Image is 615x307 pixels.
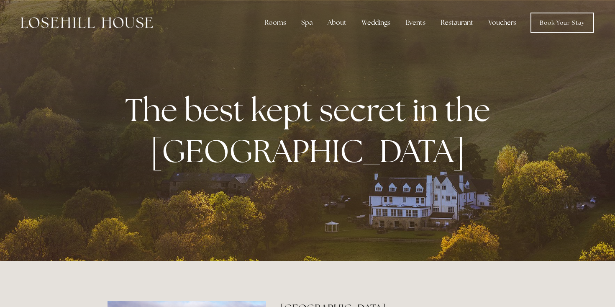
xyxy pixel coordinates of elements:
div: About [321,14,353,31]
div: Restaurant [434,14,480,31]
a: Vouchers [482,14,523,31]
div: Weddings [355,14,397,31]
div: Spa [295,14,319,31]
div: Events [399,14,432,31]
div: Rooms [258,14,293,31]
a: Book Your Stay [530,13,594,33]
strong: The best kept secret in the [GEOGRAPHIC_DATA] [125,89,497,171]
img: Losehill House [21,17,153,28]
